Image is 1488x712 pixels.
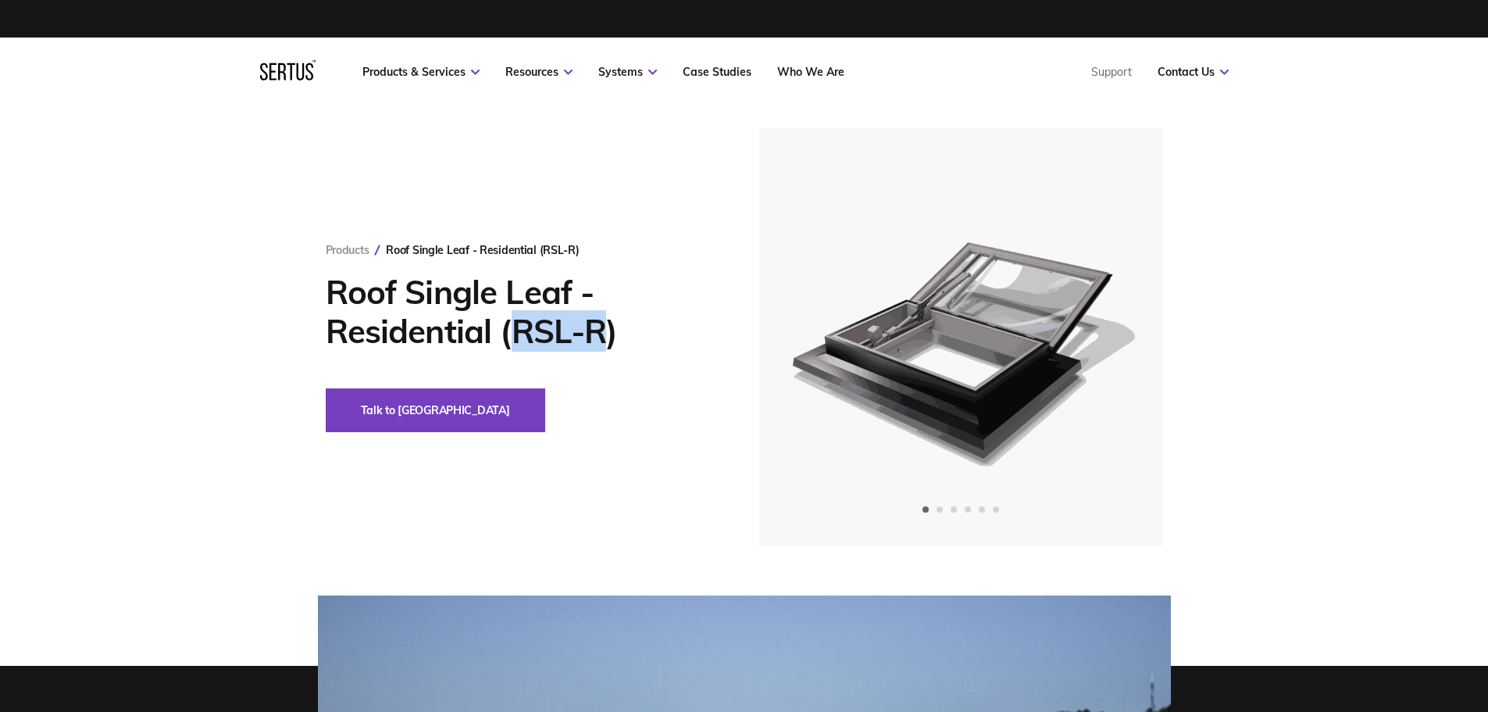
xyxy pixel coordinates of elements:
[777,65,844,79] a: Who We Are
[1158,65,1229,79] a: Contact Us
[505,65,573,79] a: Resources
[951,506,957,513] span: Go to slide 3
[598,65,657,79] a: Systems
[362,65,480,79] a: Products & Services
[979,506,985,513] span: Go to slide 5
[1207,531,1488,712] iframe: Chat Widget
[683,65,751,79] a: Case Studies
[937,506,943,513] span: Go to slide 2
[993,506,999,513] span: Go to slide 6
[326,388,545,432] button: Talk to [GEOGRAPHIC_DATA]
[326,243,369,257] a: Products
[326,273,712,351] h1: Roof Single Leaf - Residential (RSL-R)
[965,506,971,513] span: Go to slide 4
[1091,65,1132,79] a: Support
